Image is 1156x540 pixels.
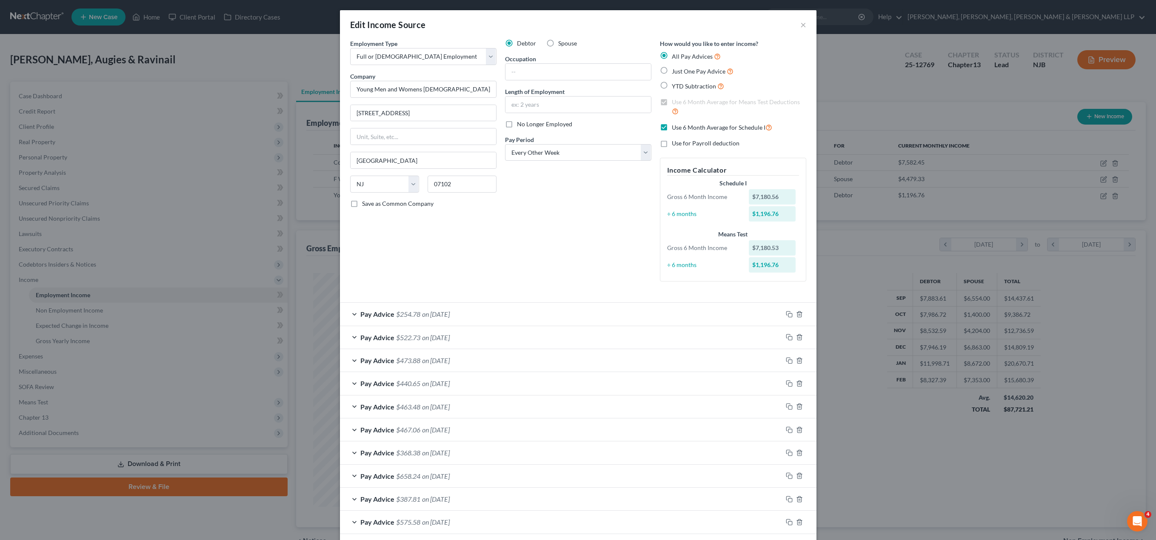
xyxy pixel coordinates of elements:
[672,124,765,131] span: Use 6 Month Average for Schedule I
[422,495,450,503] span: on [DATE]
[360,379,394,387] span: Pay Advice
[350,19,426,31] div: Edit Income Source
[749,189,796,205] div: $7,180.56
[422,472,450,480] span: on [DATE]
[422,379,450,387] span: on [DATE]
[396,310,420,318] span: $254.78
[1127,511,1147,531] iframe: Intercom live chat
[351,105,496,121] input: Enter address...
[396,356,420,364] span: $473.88
[422,333,450,341] span: on [DATE]
[422,310,450,318] span: on [DATE]
[663,193,745,201] div: Gross 6 Month Income
[663,261,745,269] div: ÷ 6 months
[558,40,577,47] span: Spouse
[351,152,496,168] input: Enter city...
[517,120,572,128] span: No Longer Employed
[360,333,394,341] span: Pay Advice
[362,200,434,207] span: Save as Common Company
[396,379,420,387] span: $440.65
[517,40,536,47] span: Debtor
[360,403,394,411] span: Pay Advice
[422,518,450,526] span: on [DATE]
[505,136,534,143] span: Pay Period
[1145,511,1151,518] span: 4
[360,356,394,364] span: Pay Advice
[505,64,651,80] input: --
[360,472,394,480] span: Pay Advice
[667,165,799,176] h5: Income Calculator
[360,518,394,526] span: Pay Advice
[749,257,796,273] div: $1,196.76
[672,98,800,105] span: Use 6 Month Average for Means Test Deductions
[672,82,716,90] span: YTD Subtraction
[422,426,450,434] span: on [DATE]
[350,81,497,98] input: Search company by name...
[672,68,725,75] span: Just One Pay Advice
[749,240,796,256] div: $7,180.53
[672,139,739,147] span: Use for Payroll deduction
[360,449,394,457] span: Pay Advice
[396,472,420,480] span: $658.24
[663,244,745,252] div: Gross 6 Month Income
[396,518,420,526] span: $575.58
[350,73,375,80] span: Company
[422,356,450,364] span: on [DATE]
[505,87,565,96] label: Length of Employment
[505,97,651,113] input: ex: 2 years
[396,403,420,411] span: $463.48
[672,53,713,60] span: All Pay Advices
[396,495,420,503] span: $387.81
[351,128,496,145] input: Unit, Suite, etc...
[660,39,758,48] label: How would you like to enter income?
[360,310,394,318] span: Pay Advice
[350,40,397,47] span: Employment Type
[667,179,799,188] div: Schedule I
[428,176,497,193] input: Enter zip...
[505,54,536,63] label: Occupation
[749,206,796,222] div: $1,196.76
[422,403,450,411] span: on [DATE]
[667,230,799,239] div: Means Test
[422,449,450,457] span: on [DATE]
[360,495,394,503] span: Pay Advice
[360,426,394,434] span: Pay Advice
[396,333,420,341] span: $522.73
[396,426,420,434] span: $467.06
[800,20,806,30] button: ×
[396,449,420,457] span: $368.38
[663,210,745,218] div: ÷ 6 months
